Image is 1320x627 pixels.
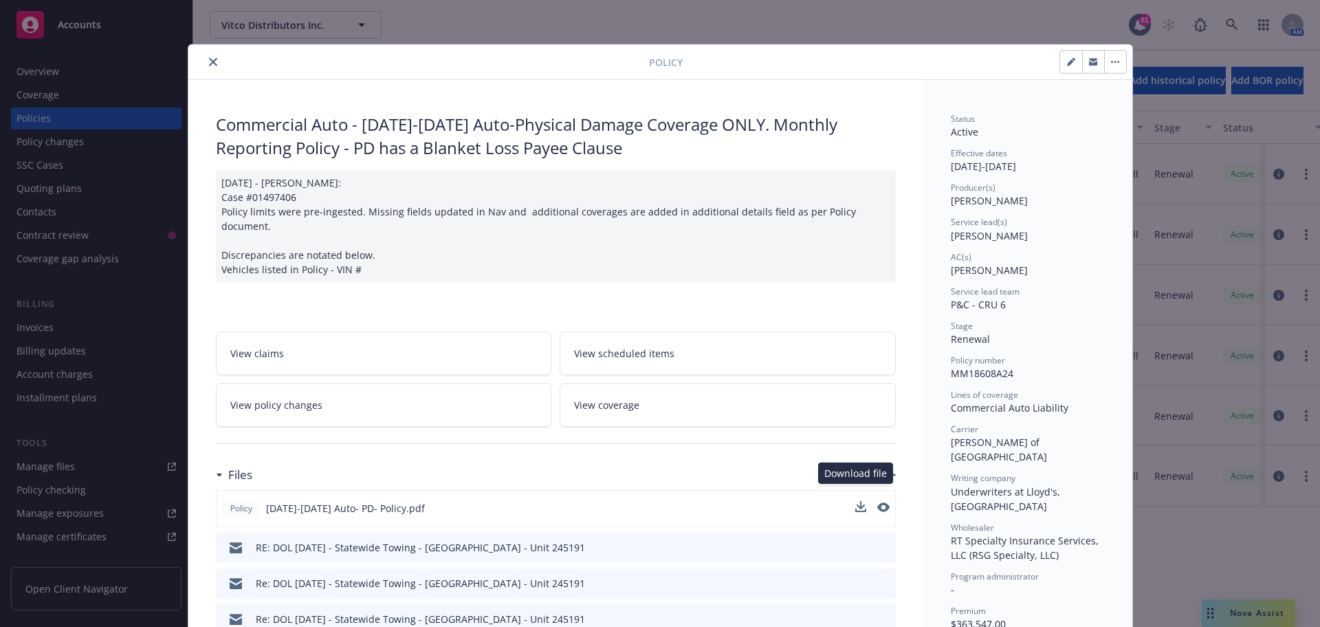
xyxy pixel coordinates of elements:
span: View scheduled items [574,346,674,361]
div: Re: DOL [DATE] - Statewide Towing - [GEOGRAPHIC_DATA] - Unit 245191 [256,576,585,591]
span: Carrier [951,423,978,435]
button: download file [856,540,867,555]
button: download file [856,576,867,591]
span: P&C - CRU 6 [951,298,1006,311]
div: Re: DOL [DATE] - Statewide Towing - [GEOGRAPHIC_DATA] - Unit 245191 [256,612,585,626]
div: Commercial Auto Liability [951,401,1105,415]
button: preview file [878,576,890,591]
span: [PERSON_NAME] [951,229,1028,242]
div: [DATE] - [PERSON_NAME]: Case #01497406 Policy limits were pre-ingested. Missing fields updated in... [216,170,896,282]
button: preview file [877,501,890,516]
span: Writing company [951,472,1015,484]
span: [DATE]-[DATE] Auto- PD- Policy.pdf [266,501,425,516]
div: RE: DOL [DATE] - Statewide Towing - [GEOGRAPHIC_DATA] - Unit 245191 [256,540,585,555]
button: preview file [878,540,890,555]
a: View policy changes [216,383,552,427]
button: download file [855,501,866,512]
span: Program administrator [951,571,1039,582]
span: [PERSON_NAME] [951,194,1028,207]
button: close [205,54,221,70]
a: View coverage [560,383,896,427]
div: Files [216,466,252,484]
span: Premium [951,605,986,617]
span: Stage [951,320,973,332]
span: Service lead(s) [951,216,1007,228]
span: Underwriters at Lloyd's, [GEOGRAPHIC_DATA] [951,485,1063,513]
span: Policy [649,55,683,70]
span: - [951,583,954,596]
span: Active [951,125,978,138]
span: Lines of coverage [951,389,1018,401]
span: Wholesaler [951,522,994,533]
span: View claims [230,346,284,361]
h3: Files [228,466,252,484]
span: RT Specialty Insurance Services, LLC (RSG Specialty, LLC) [951,534,1101,562]
span: View policy changes [230,398,322,412]
button: preview file [877,502,890,512]
span: Status [951,113,975,125]
span: AC(s) [951,251,971,263]
span: [PERSON_NAME] of [GEOGRAPHIC_DATA] [951,436,1047,463]
a: View scheduled items [560,332,896,375]
button: download file [856,612,867,626]
span: Policy number [951,354,1005,366]
span: Service lead team [951,286,1020,297]
button: download file [855,501,866,516]
button: preview file [878,612,890,626]
div: [DATE] - [DATE] [951,147,1105,173]
span: Renewal [951,332,990,346]
a: View claims [216,332,552,375]
span: MM18608A24 [951,367,1013,380]
span: Effective dates [951,147,1007,159]
div: Commercial Auto - [DATE]-[DATE] Auto-Physical Damage Coverage ONLY. Monthly Reporting Policy - PD... [216,113,896,159]
span: View coverage [574,398,639,412]
span: Producer(s) [951,182,995,193]
span: Policy [228,502,255,515]
span: [PERSON_NAME] [951,264,1028,277]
